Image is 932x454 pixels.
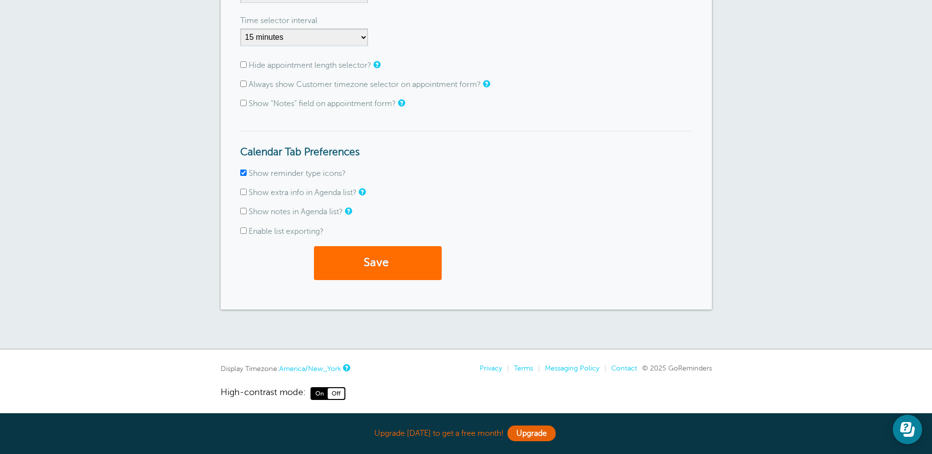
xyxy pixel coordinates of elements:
[249,188,357,197] label: Show extra info in Agenda list?
[314,246,442,280] button: Save
[345,208,351,214] a: Notes are for internal use only, and are not visible to your clients.
[508,426,556,441] a: Upgrade
[249,227,324,236] label: Enable list exporting?
[240,131,692,159] h3: Calendar Tab Preferences
[343,365,349,371] a: This is the timezone being used to display dates and times to you on this device. Click the timez...
[893,415,922,444] iframe: Resource center
[221,364,349,373] div: Display Timezone:
[502,364,509,372] li: |
[328,388,344,399] span: Off
[249,61,371,70] label: Hide appointment length selector?
[249,207,343,216] label: Show notes in Agenda list?
[249,80,481,89] label: Always show Customer timezone selector on appointment form?
[480,364,502,372] a: Privacy
[221,423,712,444] div: Upgrade [DATE] to get a free month!
[359,189,365,195] a: These items will show: Service, Location, Label, and Customer Group.
[311,388,328,399] span: On
[240,13,317,28] label: Time selector interval
[279,365,341,372] a: America/New_York
[514,364,533,372] a: Terms
[642,364,712,372] span: © 2025 GoReminders
[611,364,637,372] a: Contact
[249,169,346,178] label: Show reminder type icons?
[373,61,379,68] a: If appointment length is not relevant to you, check this box to hide the length selector on the a...
[545,364,599,372] a: Messaging Policy
[221,387,712,400] a: High-contrast mode: On Off
[599,364,606,372] li: |
[533,364,540,372] li: |
[221,387,306,400] span: High-contrast mode:
[249,99,396,108] label: Show "Notes" field on appointment form?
